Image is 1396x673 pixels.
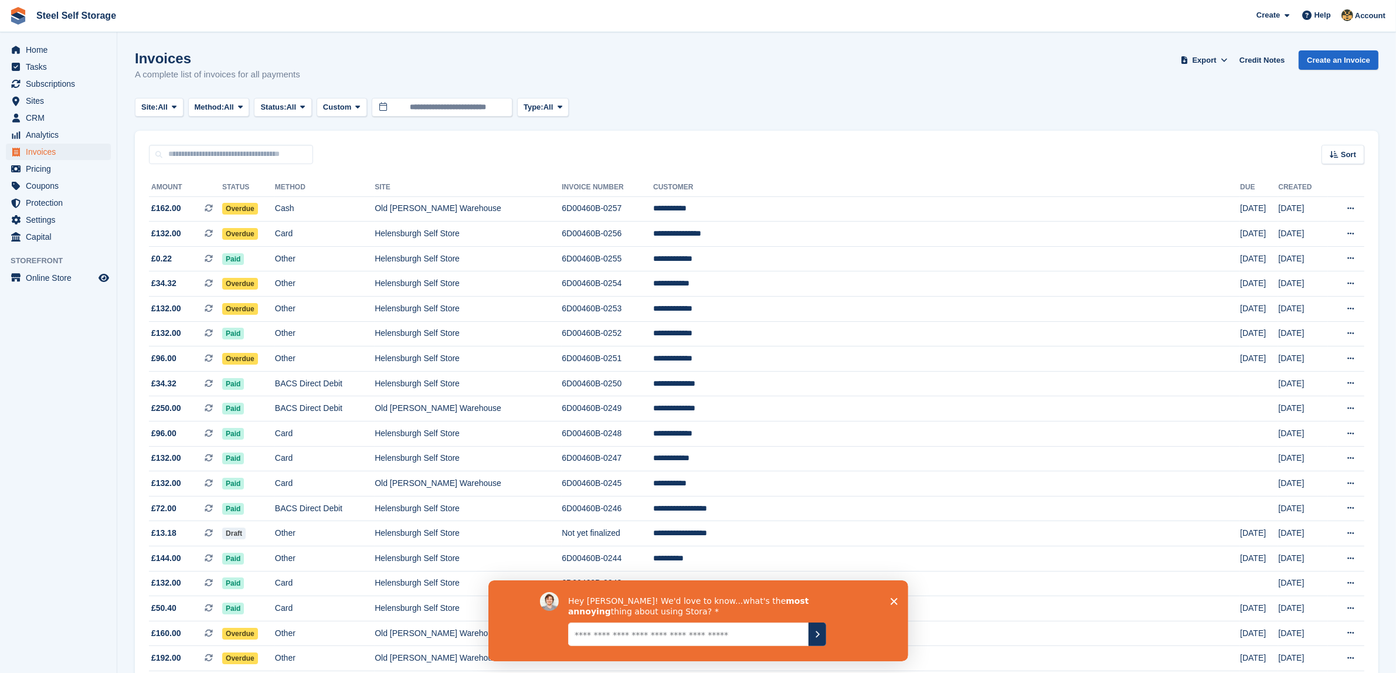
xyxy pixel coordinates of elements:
td: Helensburgh Self Store [375,571,562,596]
td: Other [275,246,375,271]
td: 6D00460B-0246 [562,496,653,521]
a: menu [6,127,111,143]
th: Amount [149,178,222,197]
a: menu [6,212,111,228]
span: Draft [222,528,246,539]
span: Subscriptions [26,76,96,92]
td: Other [275,346,375,372]
td: [DATE] [1278,196,1327,222]
span: Overdue [222,353,258,365]
td: Card [275,446,375,471]
td: Helensburgh Self Store [375,422,562,447]
span: CRM [26,110,96,126]
td: Other [275,546,375,572]
td: [DATE] [1278,621,1327,646]
td: [DATE] [1278,396,1327,422]
span: Coupons [26,178,96,194]
td: 6D00460B-0254 [562,271,653,297]
img: James Steel [1341,9,1353,21]
span: Overdue [222,228,258,240]
span: Overdue [222,203,258,215]
span: Create [1256,9,1280,21]
td: [DATE] [1278,346,1327,372]
a: menu [6,270,111,286]
a: menu [6,229,111,245]
span: Sites [26,93,96,109]
td: [DATE] [1240,646,1278,671]
td: 6D00460B-0249 [562,396,653,422]
td: Helensburgh Self Store [375,222,562,247]
button: Type: All [517,98,569,117]
td: 6D00460B-0251 [562,346,653,372]
td: Card [275,596,375,621]
th: Status [222,178,275,197]
td: [DATE] [1278,222,1327,247]
span: £132.00 [151,577,181,589]
span: Pricing [26,161,96,177]
td: Other [275,297,375,322]
td: 6D00460B-0257 [562,196,653,222]
td: Helensburgh Self Store [375,446,562,471]
button: Method: All [188,98,250,117]
span: Tasks [26,59,96,75]
span: All [158,101,168,113]
td: 6D00460B-0243 [562,571,653,596]
td: Card [275,471,375,497]
span: Paid [222,478,244,490]
td: 6D00460B-0253 [562,297,653,322]
td: [DATE] [1240,596,1278,621]
button: Export [1178,50,1230,70]
td: [DATE] [1278,446,1327,471]
td: Old [PERSON_NAME] Warehouse [375,621,562,646]
span: Overdue [222,278,258,290]
span: All [544,101,553,113]
span: Type: [524,101,544,113]
button: Status: All [254,98,311,117]
td: 6D00460B-0252 [562,321,653,346]
a: menu [6,178,111,194]
th: Invoice Number [562,178,653,197]
span: Invoices [26,144,96,160]
td: [DATE] [1240,621,1278,646]
td: [DATE] [1278,246,1327,271]
span: £34.32 [151,277,176,290]
a: menu [6,110,111,126]
td: 6D00460B-0245 [562,471,653,497]
span: £132.00 [151,452,181,464]
span: Paid [222,603,244,614]
th: Created [1278,178,1327,197]
span: Site: [141,101,158,113]
a: menu [6,42,111,58]
td: Old [PERSON_NAME] Warehouse [375,646,562,671]
td: [DATE] [1278,571,1327,596]
td: [DATE] [1240,297,1278,322]
td: [DATE] [1278,297,1327,322]
span: £250.00 [151,402,181,414]
button: Custom [317,98,367,117]
a: menu [6,161,111,177]
td: Cash [275,196,375,222]
td: [DATE] [1240,246,1278,271]
td: 6D00460B-0250 [562,371,653,396]
span: Overdue [222,303,258,315]
td: Helensburgh Self Store [375,346,562,372]
span: Status: [260,101,286,113]
td: Other [275,321,375,346]
span: £144.00 [151,552,181,565]
td: [DATE] [1240,346,1278,372]
span: £72.00 [151,502,176,515]
span: £13.18 [151,527,176,539]
td: Not yet finalized [562,521,653,546]
td: Helensburgh Self Store [375,546,562,572]
span: Paid [222,453,244,464]
span: £96.00 [151,352,176,365]
td: [DATE] [1278,271,1327,297]
td: BACS Direct Debit [275,371,375,396]
img: stora-icon-8386f47178a22dfd0bd8f6a31ec36ba5ce8667c1dd55bd0f319d3a0aa187defe.svg [9,7,27,25]
a: Preview store [97,271,111,285]
td: 6D00460B-0247 [562,446,653,471]
td: 6D00460B-0248 [562,422,653,447]
td: Helensburgh Self Store [375,496,562,521]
